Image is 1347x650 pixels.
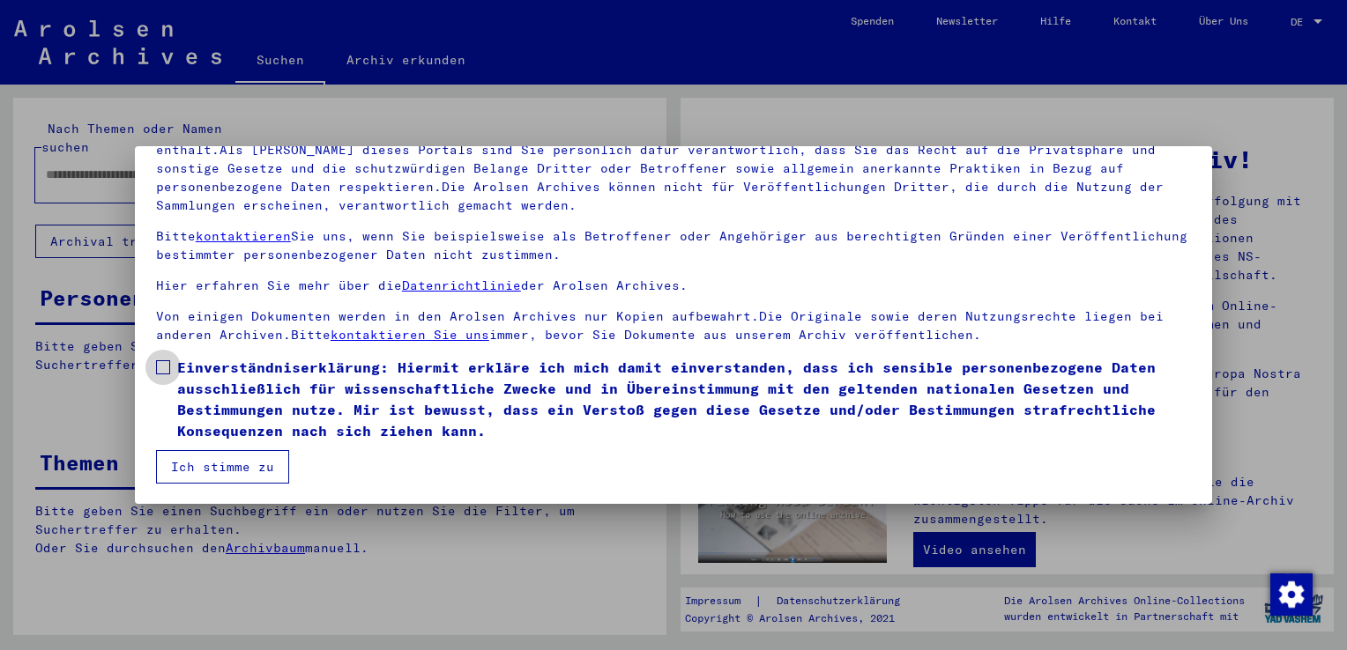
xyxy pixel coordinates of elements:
[402,277,521,293] a: Datenrichtlinie
[156,122,1191,215] p: Bitte beachten Sie, dass dieses Portal über NS - Verfolgte sensible Daten zu identifizierten oder...
[331,327,489,343] a: kontaktieren Sie uns
[1270,573,1313,616] img: Zustimmung ändern
[177,357,1191,441] span: Einverständniserklärung: Hiermit erkläre ich mich damit einverstanden, dass ich sensible personen...
[156,227,1191,264] p: Bitte Sie uns, wenn Sie beispielsweise als Betroffener oder Angehöriger aus berechtigten Gründen ...
[196,228,291,244] a: kontaktieren
[156,450,289,484] button: Ich stimme zu
[156,307,1191,344] p: Von einigen Dokumenten werden in den Arolsen Archives nur Kopien aufbewahrt.Die Originale sowie d...
[156,277,1191,295] p: Hier erfahren Sie mehr über die der Arolsen Archives.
